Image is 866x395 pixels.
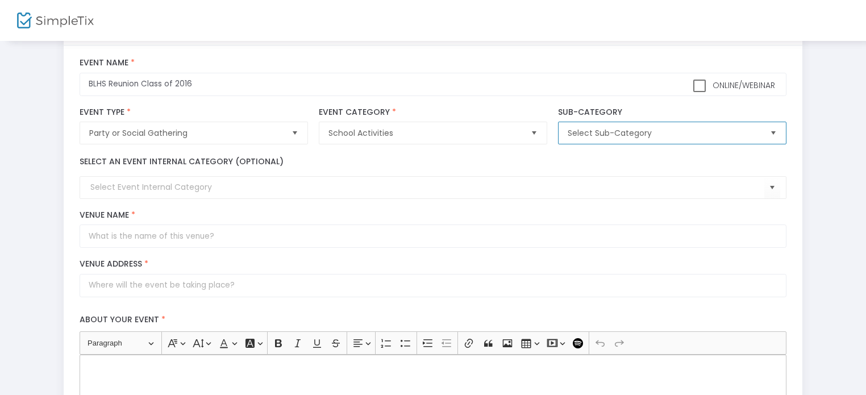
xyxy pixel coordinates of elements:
label: Select an event internal category (optional) [80,156,284,168]
input: Where will the event be taking place? [80,274,786,297]
div: Editor toolbar [80,331,786,354]
span: Paragraph [88,336,147,350]
span: Online/Webinar [710,80,775,91]
input: What would you like to call your Event? [80,73,786,96]
label: Sub-Category [558,107,786,118]
span: School Activities [328,127,521,139]
label: About your event [74,309,792,332]
button: Select [764,176,780,199]
label: Venue Name [80,210,786,221]
button: Select [287,122,303,144]
span: Select Sub-Category [568,127,760,139]
label: Event Category [319,107,547,118]
span: Party or Social Gathering [89,127,282,139]
label: Event Name [80,58,786,68]
label: Event Type [80,107,307,118]
button: Select [765,122,781,144]
input: What is the name of this venue? [80,224,786,248]
label: Venue Address [80,259,786,269]
button: Paragraph [82,334,159,352]
input: Select Event Internal Category [90,181,764,193]
button: Select [526,122,542,144]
